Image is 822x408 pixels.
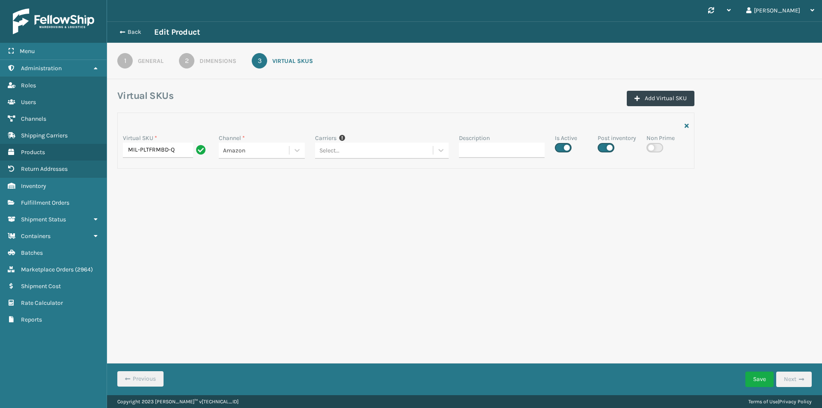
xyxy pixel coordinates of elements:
span: Shipping Carriers [21,132,68,139]
span: Shipment Cost [21,283,61,290]
button: Previous [117,371,164,387]
label: Carriers [315,134,337,143]
label: Post inventory [598,134,636,143]
a: Terms of Use [748,399,778,405]
span: Containers [21,232,51,240]
span: Fulfillment Orders [21,199,69,206]
div: | [748,395,812,408]
a: Privacy Policy [779,399,812,405]
div: 2 [179,53,194,68]
span: Channels [21,115,46,122]
span: Administration [21,65,62,72]
span: Inventory [21,182,46,190]
div: 1 [117,53,133,68]
span: Rate Calculator [21,299,63,307]
button: Save [745,372,774,387]
button: Back [115,28,154,36]
div: 3 [252,53,267,68]
span: ( 2964 ) [75,266,93,273]
span: Products [21,149,45,156]
div: Virtual SKUs [272,57,313,66]
span: Return Addresses [21,165,68,173]
span: Shipment Status [21,216,66,223]
span: Roles [21,82,36,89]
img: logo [13,9,94,34]
span: Marketplace Orders [21,266,74,273]
span: Reports [21,316,42,323]
div: General [138,57,164,66]
div: Amazon [223,146,289,155]
span: Menu [20,48,35,55]
div: Select... [319,146,340,155]
label: Description [459,134,490,143]
div: Dimensions [200,57,236,66]
label: Channel [219,134,245,143]
label: Non Prime [646,134,675,143]
label: Virtual SKU [123,134,157,143]
button: Add Virtual SKU [627,91,694,106]
h3: Edit Product [154,27,200,37]
button: Next [776,372,812,387]
label: Is Active [555,134,577,143]
span: Users [21,98,36,106]
span: Batches [21,249,43,256]
p: Copyright 2023 [PERSON_NAME]™ v [TECHNICAL_ID] [117,395,238,408]
h3: Virtual SKUs [117,89,173,102]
